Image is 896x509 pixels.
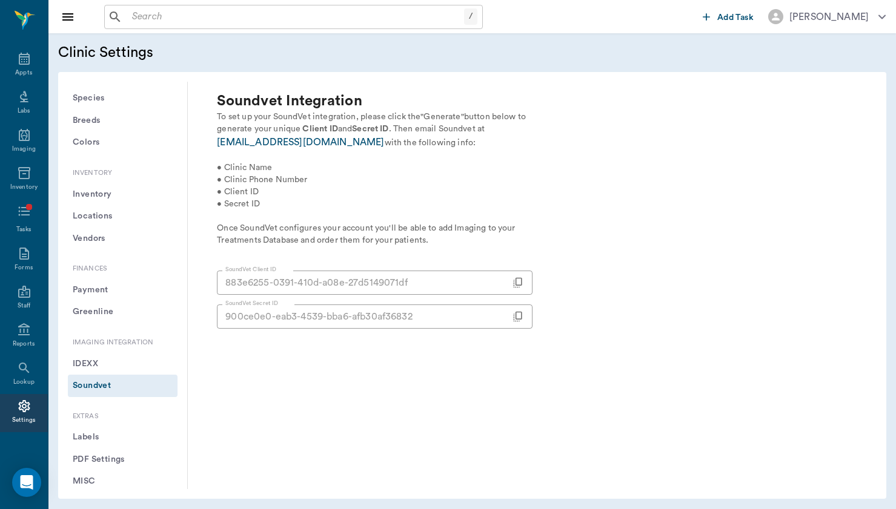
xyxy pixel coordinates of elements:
[217,222,544,246] p: Once SoundVet configures your account you'll be able to add Imaging to your Treatments Database a...
[68,131,178,154] button: Colors
[217,162,462,174] p: • Clinic Name
[68,426,178,448] button: Labels
[217,186,462,198] p: • Client ID
[68,168,178,179] p: Inventory
[68,264,178,274] p: Finances
[68,470,178,493] button: MISC
[217,137,384,147] a: [EMAIL_ADDRESS][DOMAIN_NAME]
[68,279,178,301] button: Payment
[68,183,178,206] button: Inventory
[68,205,178,228] button: Locations
[217,198,462,210] p: • Secret ID
[16,225,32,234] div: Tasks
[217,111,544,135] p: To set up your SoundVet integration, please click the "Generate" button below to generate your un...
[56,5,80,29] button: Close drawer
[698,5,758,28] button: Add Task
[12,468,41,497] div: Open Intercom Messenger
[68,412,178,422] p: Extras
[68,228,178,250] button: Vendors
[68,301,178,323] button: Greenline
[509,307,527,326] button: toggle password visibility
[217,111,544,246] p: with the following info:
[225,299,278,307] label: SoundVet Secret ID
[509,274,527,292] button: toggle password visibility
[18,107,30,116] div: Labs
[68,353,178,375] button: IDEXX
[789,10,869,24] div: [PERSON_NAME]
[302,125,337,133] b: Client ID
[68,338,178,348] p: Imaging Integration
[758,5,895,28] button: [PERSON_NAME]
[13,378,35,387] div: Lookup
[127,8,464,25] input: Search
[15,68,32,77] div: Appts
[68,375,178,397] button: Soundvet
[68,448,178,471] button: PDF Settings
[36,5,38,31] h6: Nectar
[464,8,477,25] div: /
[18,301,30,310] div: Staff
[12,416,36,425] div: Settings
[68,87,178,110] button: Species
[58,43,376,62] h5: Clinic Settings
[10,183,38,192] div: Inventory
[217,91,762,111] p: Soundvet Integration
[217,174,462,186] p: • Clinic Phone Number
[12,145,36,154] div: Imaging
[68,110,178,132] button: Breeds
[15,263,33,272] div: Forms
[225,265,276,274] label: SoundVet Client ID
[13,340,35,349] div: Reports
[352,125,388,133] b: Secret ID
